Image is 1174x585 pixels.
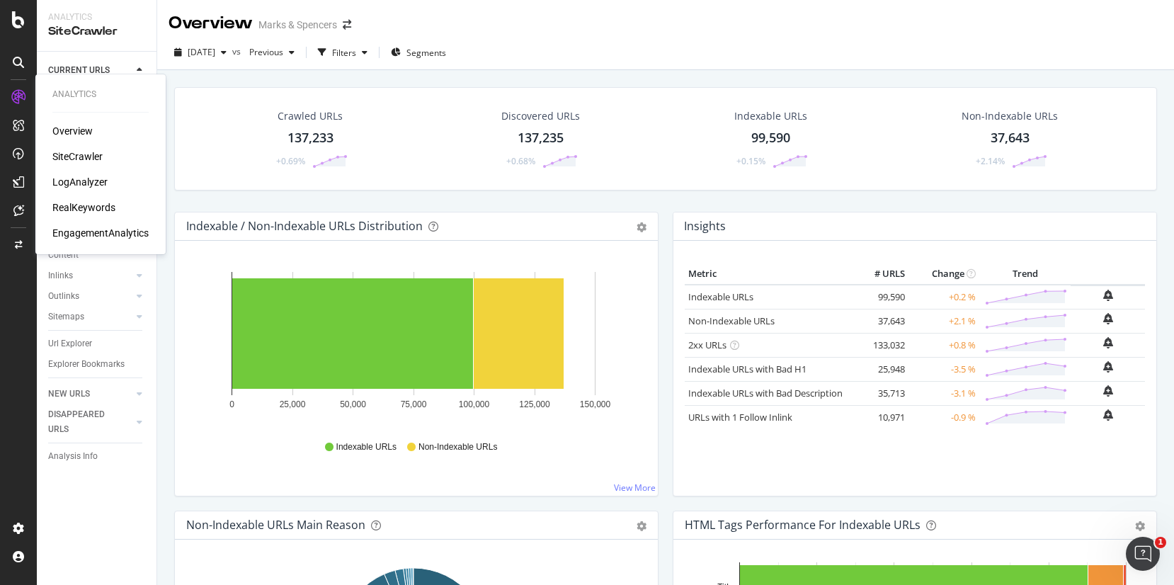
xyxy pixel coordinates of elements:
div: CURRENT URLS [48,63,110,78]
span: 1 [1155,537,1166,548]
div: 137,233 [287,129,334,147]
div: 99,590 [751,129,790,147]
a: Indexable URLs with Bad H1 [688,363,807,375]
td: 99,590 [852,285,908,309]
a: Content [48,248,147,263]
td: -3.5 % [908,357,979,381]
a: CURRENT URLS [48,63,132,78]
div: Marks & Spencers [258,18,337,32]
div: NEW URLS [48,387,90,402]
td: -3.1 % [908,381,979,405]
th: Trend [979,263,1071,285]
td: +2.1 % [908,309,979,333]
div: gear [637,521,646,531]
button: [DATE] [169,41,232,64]
span: Indexable URLs [336,441,397,453]
a: RealKeywords [52,200,115,215]
div: +2.14% [976,155,1005,167]
div: Indexable URLs [734,109,807,123]
a: Sitemaps [48,309,132,324]
text: 50,000 [340,399,366,409]
iframe: Intercom live chat [1126,537,1160,571]
text: 125,000 [519,399,550,409]
a: Overview [52,124,93,138]
div: bell-plus [1103,337,1113,348]
span: Segments [406,47,446,59]
div: DISAPPEARED URLS [48,407,120,437]
td: +0.8 % [908,333,979,357]
td: -0.9 % [908,405,979,429]
div: SiteCrawler [48,23,145,40]
text: 25,000 [280,399,306,409]
span: vs [232,45,244,57]
text: 0 [229,399,234,409]
a: Indexable URLs [688,290,753,303]
div: Non-Indexable URLs Main Reason [186,518,365,532]
svg: A chart. [186,263,642,428]
div: Explorer Bookmarks [48,357,125,372]
div: bell-plus [1103,361,1113,373]
div: arrow-right-arrow-left [343,20,351,30]
span: Previous [244,46,283,58]
div: Overview [169,11,253,35]
a: NEW URLS [48,387,132,402]
span: Non-Indexable URLs [418,441,497,453]
div: bell-plus [1103,385,1113,397]
button: Segments [385,41,452,64]
div: Crawled URLs [278,109,343,123]
div: bell-plus [1103,313,1113,324]
a: Analysis Info [48,449,147,464]
a: EngagementAnalytics [52,226,149,240]
div: bell-plus [1103,409,1113,421]
div: +0.68% [506,155,535,167]
div: Analytics [48,11,145,23]
td: 10,971 [852,405,908,429]
th: Change [908,263,979,285]
td: 25,948 [852,357,908,381]
text: 100,000 [459,399,490,409]
a: Inlinks [48,268,132,283]
div: 137,235 [518,129,564,147]
div: Analytics [52,89,149,101]
div: Non-Indexable URLs [962,109,1058,123]
a: Explorer Bookmarks [48,357,147,372]
div: Filters [332,47,356,59]
div: Analysis Info [48,449,98,464]
text: 75,000 [401,399,427,409]
div: Sitemaps [48,309,84,324]
div: HTML Tags Performance for Indexable URLs [685,518,921,532]
div: gear [637,222,646,232]
button: Previous [244,41,300,64]
div: +0.69% [276,155,305,167]
td: 35,713 [852,381,908,405]
a: View More [614,482,656,494]
a: Url Explorer [48,336,147,351]
button: Filters [312,41,373,64]
th: Metric [685,263,852,285]
a: 2xx URLs [688,339,726,351]
a: SiteCrawler [52,149,103,164]
div: Inlinks [48,268,73,283]
td: 37,643 [852,309,908,333]
span: 2025 Sep. 20th [188,46,215,58]
div: 37,643 [991,129,1030,147]
a: DISAPPEARED URLS [48,407,132,437]
a: LogAnalyzer [52,175,108,189]
div: Discovered URLs [501,109,580,123]
div: Outlinks [48,289,79,304]
div: Url Explorer [48,336,92,351]
div: gear [1135,521,1145,531]
a: URLs with 1 Follow Inlink [688,411,792,424]
td: +0.2 % [908,285,979,309]
div: bell-plus [1103,290,1113,301]
a: Indexable URLs with Bad Description [688,387,843,399]
div: +0.15% [736,155,765,167]
div: Content [48,248,79,263]
th: # URLS [852,263,908,285]
a: Non-Indexable URLs [688,314,775,327]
